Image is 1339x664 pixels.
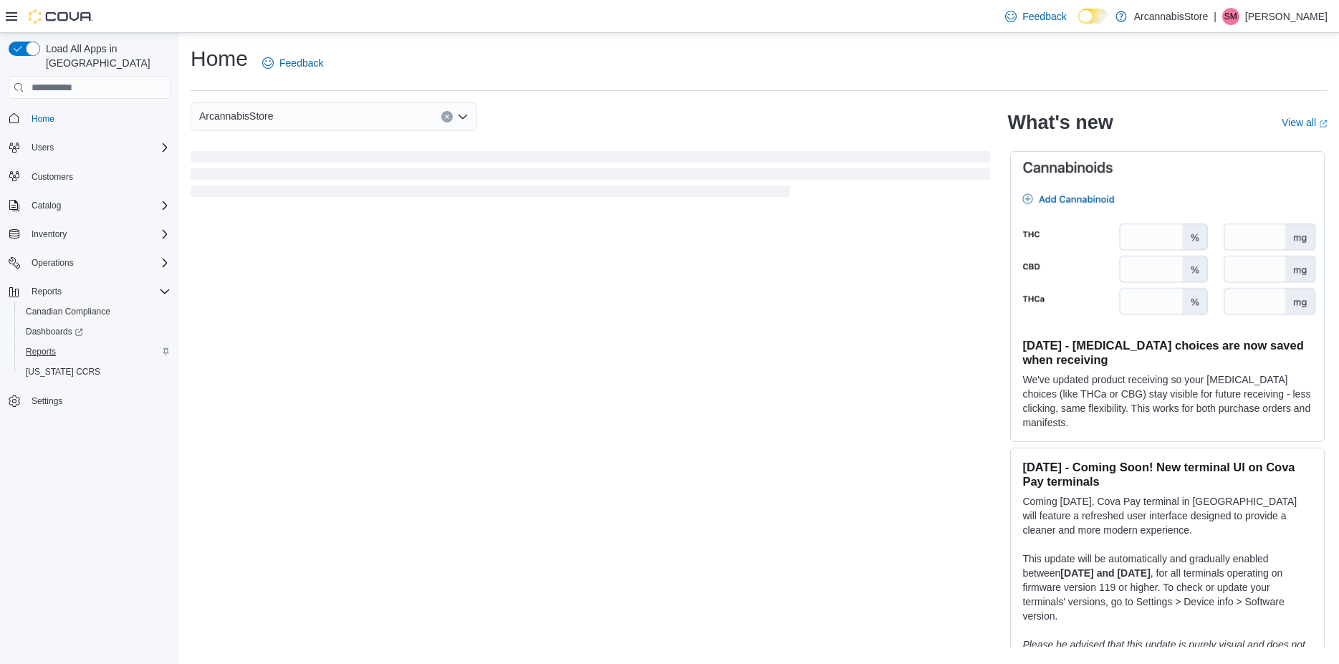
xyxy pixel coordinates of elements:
button: Inventory [26,226,72,243]
button: Home [3,107,176,128]
a: Settings [26,393,68,410]
button: Operations [3,253,176,273]
a: [US_STATE] CCRS [20,363,106,380]
a: Feedback [256,49,329,77]
button: Reports [3,282,176,302]
button: Customers [3,166,176,187]
p: | [1214,8,1216,25]
button: Operations [26,254,80,271]
p: ArcannabisStore [1134,8,1209,25]
a: Reports [20,343,62,360]
button: Open list of options [457,111,469,122]
button: Settings [3,390,176,411]
span: Inventory [26,226,171,243]
a: Canadian Compliance [20,303,116,320]
button: Reports [26,283,67,300]
div: Sheldon Mann [1222,8,1239,25]
p: [PERSON_NAME] [1245,8,1328,25]
span: Washington CCRS [20,363,171,380]
h2: What's new [1007,111,1113,134]
strong: [DATE] and [DATE] [1060,567,1150,579]
input: Dark Mode [1078,9,1108,24]
a: Dashboards [20,323,89,340]
span: Feedback [1022,9,1066,24]
button: Canadian Compliance [14,302,176,322]
span: Dashboards [26,326,83,337]
button: Users [3,138,176,158]
button: Clear input [441,111,453,122]
span: Customers [32,171,73,183]
span: Users [32,142,54,153]
span: Settings [32,395,62,407]
span: Load All Apps in [GEOGRAPHIC_DATA] [40,42,171,70]
h1: Home [191,44,248,73]
span: Canadian Compliance [26,306,110,317]
h3: [DATE] - [MEDICAL_DATA] choices are now saved when receiving [1022,338,1312,367]
a: View allExternal link [1282,117,1328,128]
span: Home [26,109,171,127]
span: Catalog [26,197,171,214]
span: Dashboards [20,323,171,340]
button: Inventory [3,224,176,244]
button: [US_STATE] CCRS [14,362,176,382]
a: Home [26,110,60,127]
svg: External link [1319,120,1328,128]
span: Users [26,139,171,156]
span: Customers [26,168,171,186]
span: [US_STATE] CCRS [26,366,100,377]
span: Reports [26,283,171,300]
a: Dashboards [14,322,176,342]
span: Feedback [279,56,323,70]
h3: [DATE] - Coming Soon! New terminal UI on Cova Pay terminals [1022,460,1312,489]
span: Settings [26,392,171,410]
a: Customers [26,168,79,186]
span: Operations [26,254,171,271]
button: Reports [14,342,176,362]
span: Loading [191,154,990,200]
span: Reports [32,286,62,297]
p: Coming [DATE], Cova Pay terminal in [GEOGRAPHIC_DATA] will feature a refreshed user interface des... [1022,494,1312,537]
button: Catalog [26,197,67,214]
button: Users [26,139,59,156]
span: Operations [32,257,74,269]
span: Inventory [32,228,67,240]
img: Cova [29,9,93,24]
span: Reports [20,343,171,360]
span: Catalog [32,200,61,211]
span: Home [32,113,54,125]
span: Reports [26,346,56,357]
p: We've updated product receiving so your [MEDICAL_DATA] choices (like THCa or CBG) stay visible fo... [1022,372,1312,430]
p: This update will be automatically and gradually enabled between , for all terminals operating on ... [1022,552,1312,623]
span: ArcannabisStore [199,107,274,125]
button: Catalog [3,196,176,216]
span: SM [1224,8,1237,25]
nav: Complex example [9,102,171,448]
a: Feedback [999,2,1072,31]
span: Canadian Compliance [20,303,171,320]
